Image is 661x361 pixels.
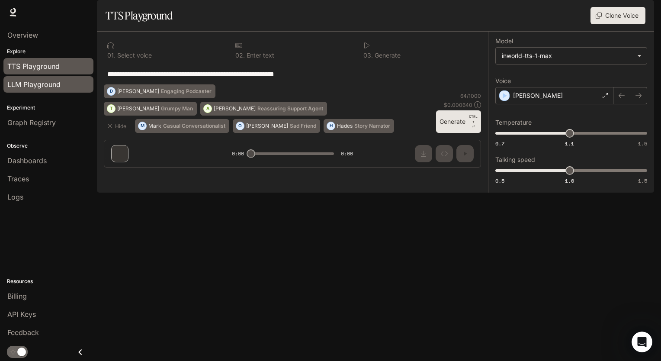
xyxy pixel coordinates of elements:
[116,52,152,58] p: Select voice
[495,38,513,44] p: Model
[236,119,244,133] div: O
[290,123,316,129] p: Sad Friend
[436,110,481,133] button: GenerateCTRL +⏎
[495,140,504,147] span: 0.7
[373,52,401,58] p: Generate
[138,119,146,133] div: M
[161,89,212,94] p: Engaging Podcaster
[148,123,161,129] p: Mark
[235,52,245,58] p: 0 2 .
[104,84,215,98] button: D[PERSON_NAME]Engaging Podcaster
[469,114,478,124] p: CTRL +
[495,78,511,84] p: Voice
[495,177,504,184] span: 0.5
[214,106,256,111] p: [PERSON_NAME]
[107,102,115,116] div: T
[496,48,647,64] div: inworld-tts-1-max
[495,119,532,126] p: Temperature
[565,140,574,147] span: 1.1
[117,106,159,111] p: [PERSON_NAME]
[117,89,159,94] p: [PERSON_NAME]
[354,123,390,129] p: Story Narrator
[246,123,288,129] p: [PERSON_NAME]
[502,52,633,60] div: inworld-tts-1-max
[632,332,652,352] iframe: Intercom live chat
[513,91,563,100] p: [PERSON_NAME]
[460,92,481,100] p: 64 / 1000
[257,106,323,111] p: Reassuring Support Agent
[590,7,645,24] button: Clone Voice
[469,114,478,129] p: ⏎
[233,119,320,133] button: O[PERSON_NAME]Sad Friend
[245,52,274,58] p: Enter text
[106,7,173,24] h1: TTS Playground
[638,140,647,147] span: 1.5
[135,119,229,133] button: MMarkCasual Conversationalist
[638,177,647,184] span: 1.5
[495,157,535,163] p: Talking speed
[444,101,472,109] p: $ 0.000640
[337,123,353,129] p: Hades
[324,119,394,133] button: HHadesStory Narrator
[104,119,132,133] button: Hide
[200,102,327,116] button: A[PERSON_NAME]Reassuring Support Agent
[565,177,574,184] span: 1.0
[104,102,197,116] button: T[PERSON_NAME]Grumpy Man
[161,106,193,111] p: Grumpy Man
[363,52,373,58] p: 0 3 .
[163,123,225,129] p: Casual Conversationalist
[107,52,116,58] p: 0 1 .
[327,119,335,133] div: H
[204,102,212,116] div: A
[107,84,115,98] div: D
